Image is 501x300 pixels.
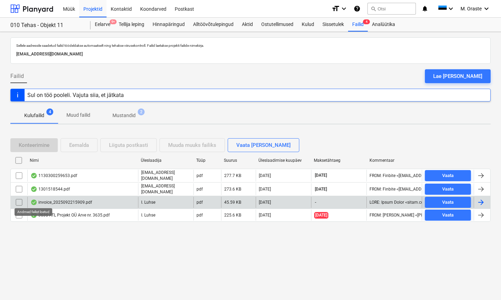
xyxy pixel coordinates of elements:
p: [EMAIL_ADDRESS][DOMAIN_NAME] [141,183,191,195]
div: 277.7 KB [224,173,241,178]
span: 4 [46,108,53,115]
div: Vaata [442,198,454,206]
div: invoice_2025092215909.pdf [30,200,92,205]
button: Lae [PERSON_NAME] [425,69,491,83]
div: Andmed failist loetud [30,212,37,218]
span: search [371,6,376,11]
a: Analüütika [368,18,399,32]
span: Failid [10,72,24,80]
div: [DATE] [259,200,271,205]
div: Vaata [PERSON_NAME] [236,141,291,150]
div: 45.59 KB [224,200,241,205]
div: Andmed failist loetud [30,173,37,178]
div: Vaata [442,211,454,219]
div: Maksetähtaeg [314,158,364,163]
div: 010 Tehas - Objekt 11 [10,22,82,29]
p: I. Luhse [141,200,155,205]
div: Suurus [224,158,253,163]
div: [DATE] [259,173,271,178]
div: 3635 ATL Projekt OÜ Arve nr. 3635.pdf [30,212,110,218]
span: M. Oraste [461,6,482,11]
span: [DATE] [314,212,328,219]
i: format_size [331,5,340,13]
div: Vaata [442,185,454,193]
div: Üleslaadija [141,158,191,163]
a: Hinnapäringud [148,18,189,32]
p: Mustandid [112,112,136,119]
div: Tüüp [196,158,218,163]
i: keyboard_arrow_down [340,5,348,13]
div: 1130300259653.pdf [30,173,77,178]
div: Eelarve [91,18,115,32]
span: [DATE] [314,173,328,178]
button: Otsi [367,3,416,15]
a: Alltöövõtulepingud [189,18,238,32]
span: 4 [363,19,370,24]
p: I. Luhse [141,212,155,218]
button: Vaata [425,210,471,221]
div: 225.6 KB [224,213,241,218]
button: Vaata [425,170,471,181]
div: Failid [348,18,368,32]
div: Andmed failist loetud [30,186,37,192]
div: pdf [197,200,203,205]
i: Abikeskus [354,5,361,13]
button: Vaata [425,184,471,195]
span: 2 [138,108,145,115]
div: Nimi [30,158,135,163]
div: Kommentaar [370,158,419,163]
div: 273.6 KB [224,187,241,192]
p: Muud failid [66,112,90,119]
a: Failid4 [348,18,368,32]
div: pdf [197,213,203,218]
i: keyboard_arrow_down [447,5,455,13]
p: [EMAIL_ADDRESS][DOMAIN_NAME] [141,170,191,182]
span: - [314,200,317,205]
a: Tellija leping [115,18,148,32]
a: Aktid [238,18,257,32]
div: Üleslaadimise kuupäev [258,158,308,163]
i: keyboard_arrow_down [482,5,491,13]
div: 1301518544.pdf [30,186,70,192]
div: [DATE] [259,213,271,218]
p: [EMAIL_ADDRESS][DOMAIN_NAME] [16,51,485,58]
button: Vaata [425,197,471,208]
div: Vaata [442,172,454,180]
i: notifications [421,5,428,13]
p: Sellele aadressile saadetud failid töödeldakse automaatselt ning tehakse viirusekontroll. Failid ... [16,43,485,48]
div: Lae [PERSON_NAME] [433,72,482,81]
span: [DATE] [314,186,328,192]
a: Eelarve9+ [91,18,115,32]
button: Vaata [PERSON_NAME] [228,138,299,152]
p: Kulufailid [24,112,44,119]
a: Kulud [298,18,318,32]
div: [DATE] [259,187,271,192]
span: 9+ [110,19,117,24]
a: Ostutellimused [257,18,298,32]
a: Sissetulek [318,18,348,32]
div: pdf [197,187,203,192]
div: pdf [197,173,203,178]
div: Sul on töö pooleli. Vajuta siia, et jätkata [27,92,124,98]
